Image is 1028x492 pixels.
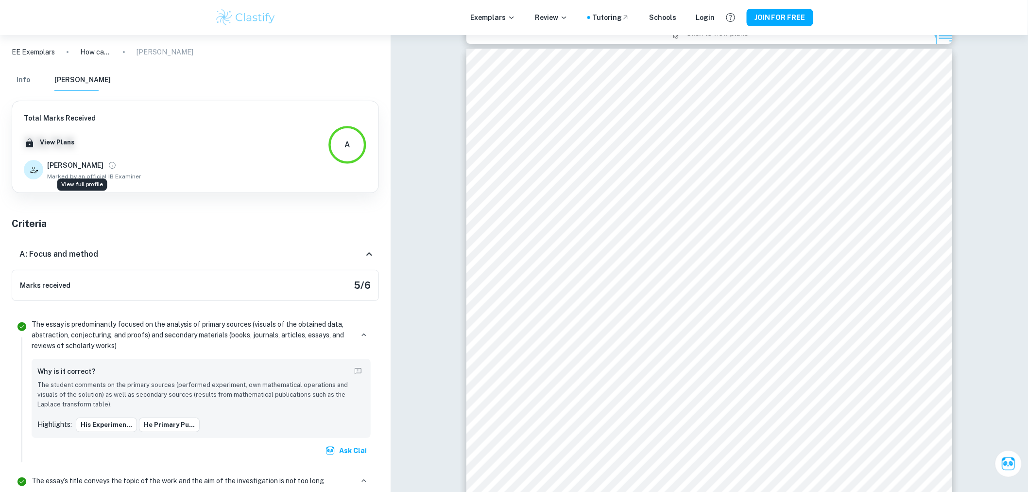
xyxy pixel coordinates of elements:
[54,70,111,91] button: [PERSON_NAME]
[80,47,111,57] p: How can Laplace Transformation be used to solve differential equations in Undamped Vibration and ...
[215,8,276,27] img: Clastify logo
[12,47,55,57] a: EE Exemplars
[37,380,365,410] p: The student comments on the primary sources (performed experiment, own mathematical operations an...
[37,366,95,377] h6: Why is it correct?
[747,9,813,26] button: JOIN FOR FREE
[12,70,35,91] button: Info
[32,475,324,486] p: The essay’s title conveys the topic of the work and the aim of the investigation is not too long
[326,446,335,456] img: clai.svg
[105,158,119,172] button: View full profile
[16,321,28,333] svg: Correct
[47,172,141,181] span: Marked by an official IB Examiner
[139,418,200,432] button: he primary pu...
[351,365,365,378] button: Report mistake/confusion
[995,450,1022,477] button: Ask Clai
[37,135,77,150] button: View Plans
[12,239,379,270] div: A: Focus and method
[47,160,103,171] h6: [PERSON_NAME]
[76,418,137,432] button: his experimen...
[722,9,739,26] button: Help and Feedback
[19,248,98,260] h6: A: Focus and method
[37,419,72,430] p: Highlights:
[32,319,353,351] p: The essay is predominantly focused on the analysis of primary sources (visuals of the obtained da...
[324,442,371,459] button: Ask Clai
[344,139,350,151] div: A
[24,113,141,123] h6: Total Marks Received
[137,47,193,57] p: [PERSON_NAME]
[20,280,70,291] h6: Marks received
[696,12,715,23] a: Login
[16,476,28,488] svg: Correct
[354,278,371,293] h5: 5 / 6
[470,12,515,23] p: Exemplars
[649,12,676,23] a: Schools
[535,12,568,23] p: Review
[12,216,379,231] h5: Criteria
[57,178,107,191] div: View full profile
[592,12,630,23] a: Tutoring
